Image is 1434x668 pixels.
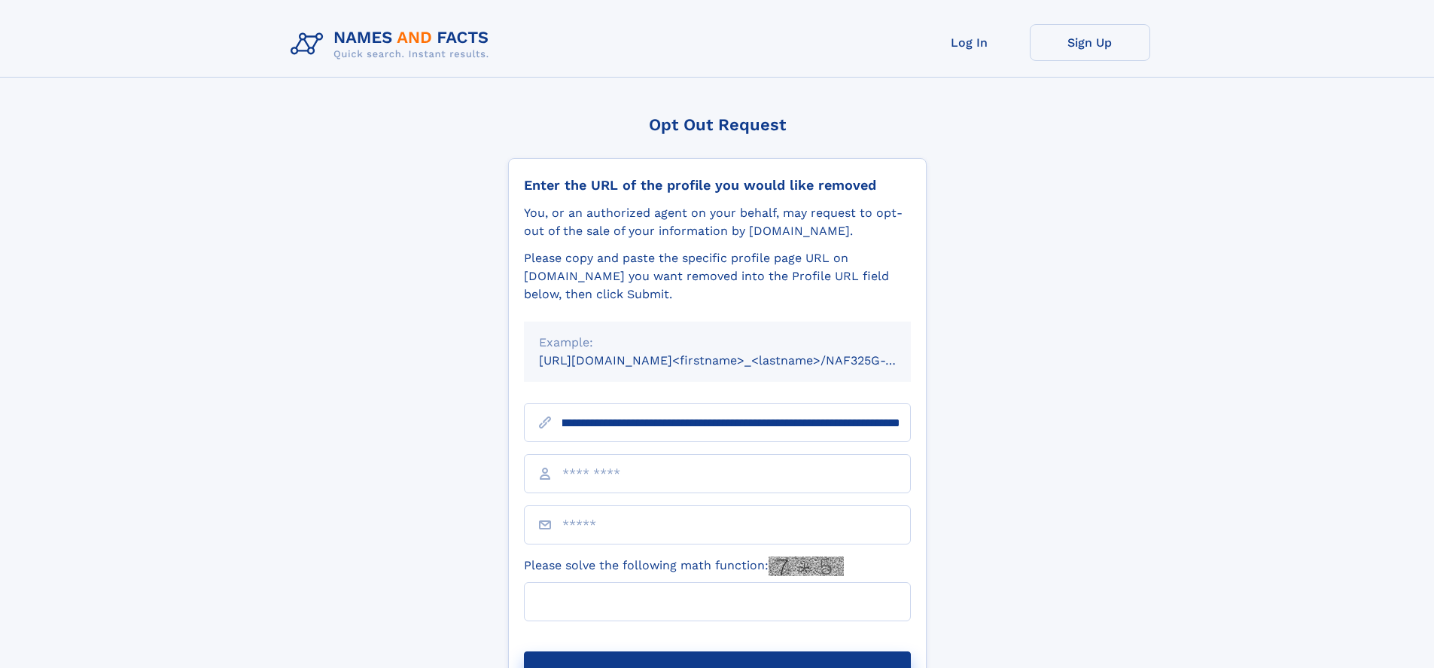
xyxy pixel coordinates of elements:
[524,557,844,576] label: Please solve the following math function:
[524,177,911,194] div: Enter the URL of the profile you would like removed
[285,24,501,65] img: Logo Names and Facts
[539,353,939,368] small: [URL][DOMAIN_NAME]<firstname>_<lastname>/NAF325G-xxxxxxxx
[539,334,896,352] div: Example:
[524,249,911,303] div: Please copy and paste the specific profile page URL on [DOMAIN_NAME] you want removed into the Pr...
[909,24,1030,61] a: Log In
[508,115,927,134] div: Opt Out Request
[1030,24,1150,61] a: Sign Up
[524,204,911,240] div: You, or an authorized agent on your behalf, may request to opt-out of the sale of your informatio...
